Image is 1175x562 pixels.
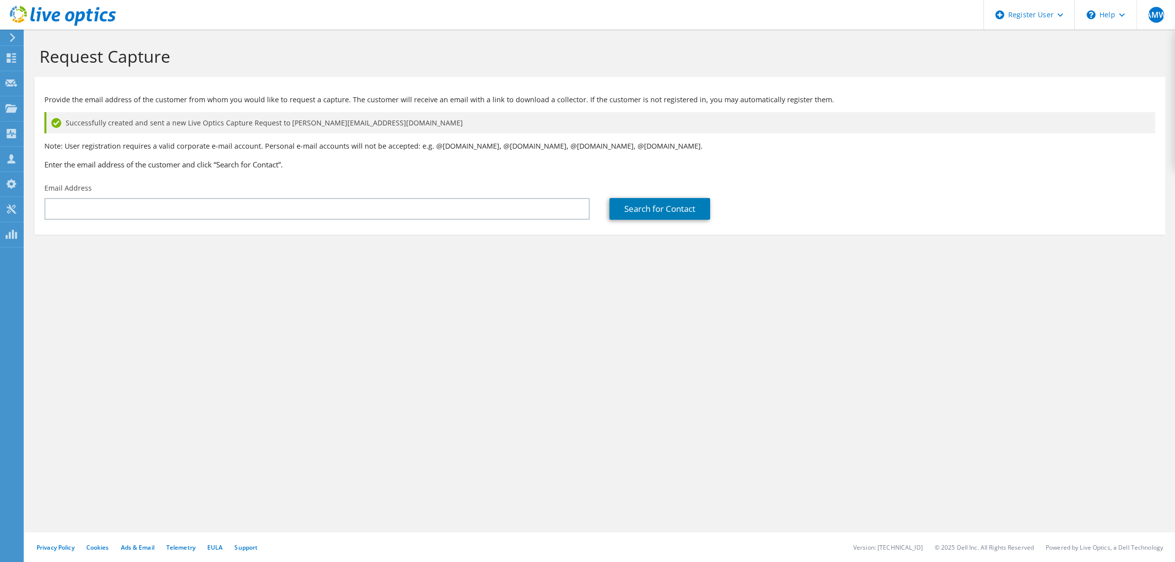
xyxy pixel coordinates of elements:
[66,118,463,128] span: Successfully created and sent a new Live Optics Capture Request to [PERSON_NAME][EMAIL_ADDRESS][D...
[1046,543,1163,552] li: Powered by Live Optics, a Dell Technology
[37,543,75,552] a: Privacy Policy
[86,543,109,552] a: Cookies
[166,543,195,552] a: Telemetry
[609,198,710,220] a: Search for Contact
[207,543,223,552] a: EULA
[44,141,1155,152] p: Note: User registration requires a valid corporate e-mail account. Personal e-mail accounts will ...
[1087,10,1096,19] svg: \n
[44,159,1155,170] h3: Enter the email address of the customer and click “Search for Contact”.
[39,46,1155,67] h1: Request Capture
[935,543,1034,552] li: © 2025 Dell Inc. All Rights Reserved
[853,543,923,552] li: Version: [TECHNICAL_ID]
[121,543,154,552] a: Ads & Email
[234,543,258,552] a: Support
[1148,7,1164,23] span: AMW
[44,183,92,193] label: Email Address
[44,94,1155,105] p: Provide the email address of the customer from whom you would like to request a capture. The cust...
